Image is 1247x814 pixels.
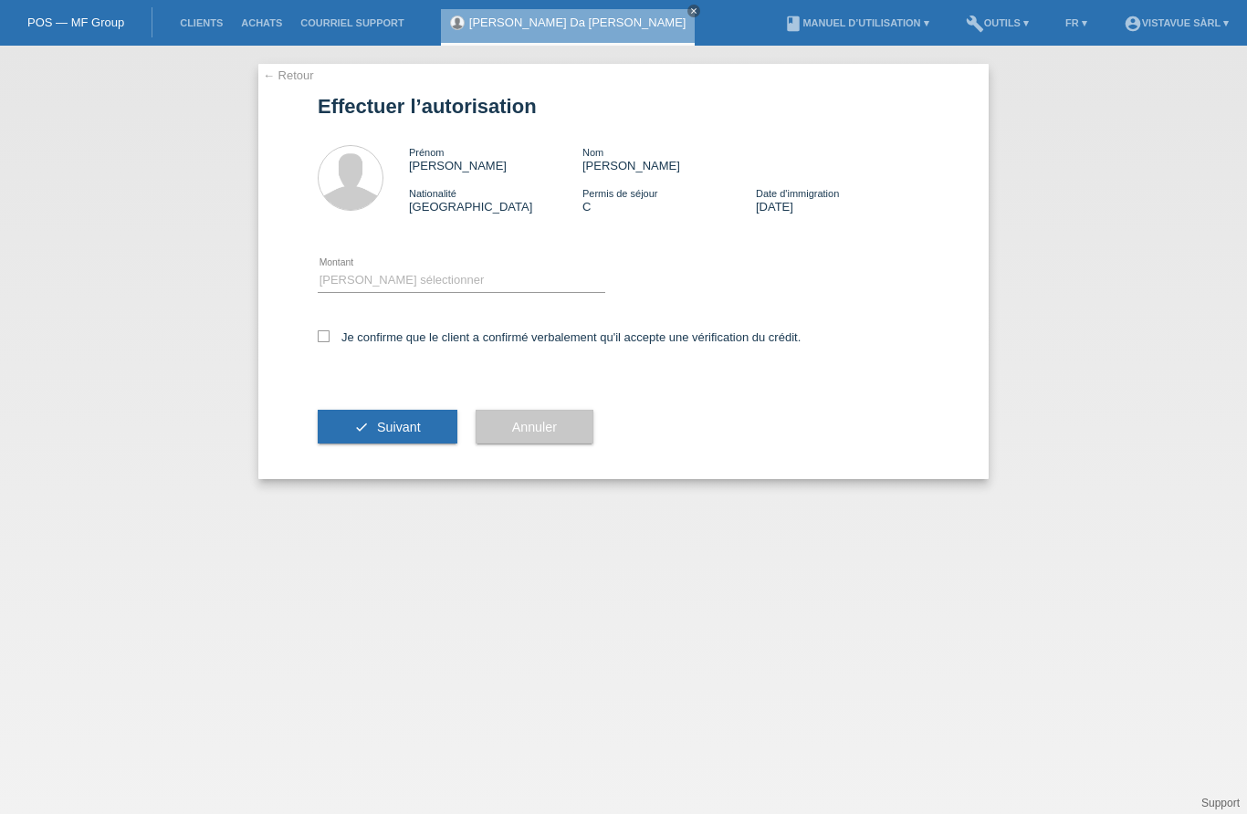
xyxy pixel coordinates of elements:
[318,410,457,444] button: check Suivant
[318,330,801,344] label: Je confirme que le client a confirmé verbalement qu'il accepte une vérification du crédit.
[582,188,658,199] span: Permis de séjour
[409,147,445,158] span: Prénom
[689,6,698,16] i: close
[476,410,593,444] button: Annuler
[291,17,413,28] a: Courriel Support
[756,186,929,214] div: [DATE]
[1124,15,1142,33] i: account_circle
[377,420,421,434] span: Suivant
[354,420,369,434] i: check
[232,17,291,28] a: Achats
[171,17,232,28] a: Clients
[582,186,756,214] div: C
[756,188,839,199] span: Date d'immigration
[582,147,603,158] span: Nom
[512,420,557,434] span: Annuler
[775,17,938,28] a: bookManuel d’utilisation ▾
[318,95,929,118] h1: Effectuer l’autorisation
[263,68,314,82] a: ← Retour
[1056,17,1096,28] a: FR ▾
[469,16,686,29] a: [PERSON_NAME] Da [PERSON_NAME]
[27,16,124,29] a: POS — MF Group
[966,15,984,33] i: build
[1201,797,1240,809] a: Support
[582,145,756,172] div: [PERSON_NAME]
[409,188,456,199] span: Nationalité
[957,17,1038,28] a: buildOutils ▾
[409,186,582,214] div: [GEOGRAPHIC_DATA]
[784,15,802,33] i: book
[409,145,582,172] div: [PERSON_NAME]
[687,5,700,17] a: close
[1115,17,1238,28] a: account_circleVistavue Sàrl ▾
